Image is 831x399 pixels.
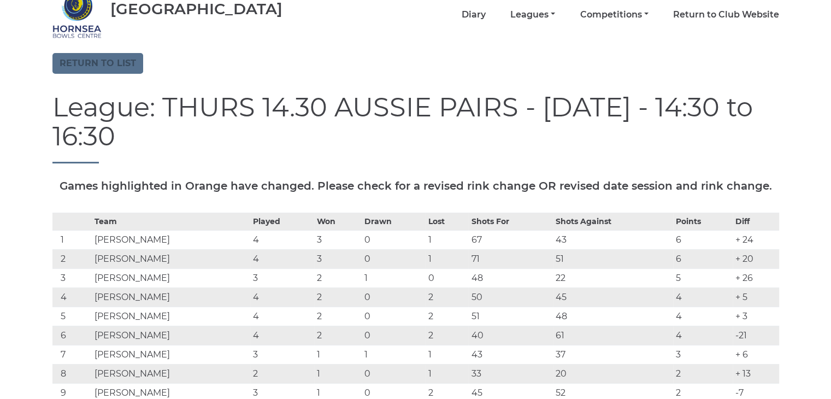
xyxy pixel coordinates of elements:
[52,230,92,249] td: 1
[426,268,468,287] td: 0
[553,307,673,326] td: 48
[52,93,779,163] h1: League: THURS 14.30 AUSSIE PAIRS - [DATE] - 14:30 to 16:30
[314,268,361,287] td: 2
[110,1,282,17] div: [GEOGRAPHIC_DATA]
[92,364,250,383] td: [PERSON_NAME]
[314,249,361,268] td: 3
[673,287,733,307] td: 4
[314,213,361,230] th: Won
[52,307,92,326] td: 5
[673,249,733,268] td: 6
[314,345,361,364] td: 1
[673,345,733,364] td: 3
[553,364,673,383] td: 20
[462,9,486,21] a: Diary
[426,213,468,230] th: Lost
[733,230,779,249] td: + 24
[733,287,779,307] td: + 5
[362,230,426,249] td: 0
[673,213,733,230] th: Points
[314,364,361,383] td: 1
[314,287,361,307] td: 2
[468,249,553,268] td: 71
[52,326,92,345] td: 6
[426,364,468,383] td: 1
[250,307,315,326] td: 4
[362,249,426,268] td: 0
[250,326,315,345] td: 4
[733,307,779,326] td: + 3
[553,213,673,230] th: Shots Against
[468,287,553,307] td: 50
[52,180,779,192] h5: Games highlighted in Orange have changed. Please check for a revised rink change OR revised date ...
[250,230,315,249] td: 4
[362,287,426,307] td: 0
[468,326,553,345] td: 40
[426,307,468,326] td: 2
[92,268,250,287] td: [PERSON_NAME]
[553,287,673,307] td: 45
[468,364,553,383] td: 33
[314,326,361,345] td: 2
[580,9,648,21] a: Competitions
[92,307,250,326] td: [PERSON_NAME]
[362,345,426,364] td: 1
[426,326,468,345] td: 2
[362,268,426,287] td: 1
[314,307,361,326] td: 2
[733,364,779,383] td: + 13
[92,326,250,345] td: [PERSON_NAME]
[426,249,468,268] td: 1
[92,230,250,249] td: [PERSON_NAME]
[92,213,250,230] th: Team
[733,249,779,268] td: + 20
[52,364,92,383] td: 8
[673,326,733,345] td: 4
[673,268,733,287] td: 5
[362,213,426,230] th: Drawn
[468,307,553,326] td: 51
[553,268,673,287] td: 22
[426,345,468,364] td: 1
[673,9,779,21] a: Return to Club Website
[92,249,250,268] td: [PERSON_NAME]
[553,249,673,268] td: 51
[426,230,468,249] td: 1
[468,345,553,364] td: 43
[426,287,468,307] td: 2
[733,345,779,364] td: + 6
[250,213,315,230] th: Played
[673,307,733,326] td: 4
[92,345,250,364] td: [PERSON_NAME]
[250,364,315,383] td: 2
[733,268,779,287] td: + 26
[673,230,733,249] td: 6
[468,213,553,230] th: Shots For
[52,345,92,364] td: 7
[250,268,315,287] td: 3
[468,268,553,287] td: 48
[362,326,426,345] td: 0
[468,230,553,249] td: 67
[553,230,673,249] td: 43
[52,268,92,287] td: 3
[250,287,315,307] td: 4
[52,287,92,307] td: 4
[553,326,673,345] td: 61
[362,307,426,326] td: 0
[362,364,426,383] td: 0
[510,9,555,21] a: Leagues
[314,230,361,249] td: 3
[250,249,315,268] td: 4
[52,249,92,268] td: 2
[673,364,733,383] td: 2
[733,213,779,230] th: Diff
[553,345,673,364] td: 37
[733,326,779,345] td: -21
[250,345,315,364] td: 3
[92,287,250,307] td: [PERSON_NAME]
[52,53,143,74] a: Return to list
